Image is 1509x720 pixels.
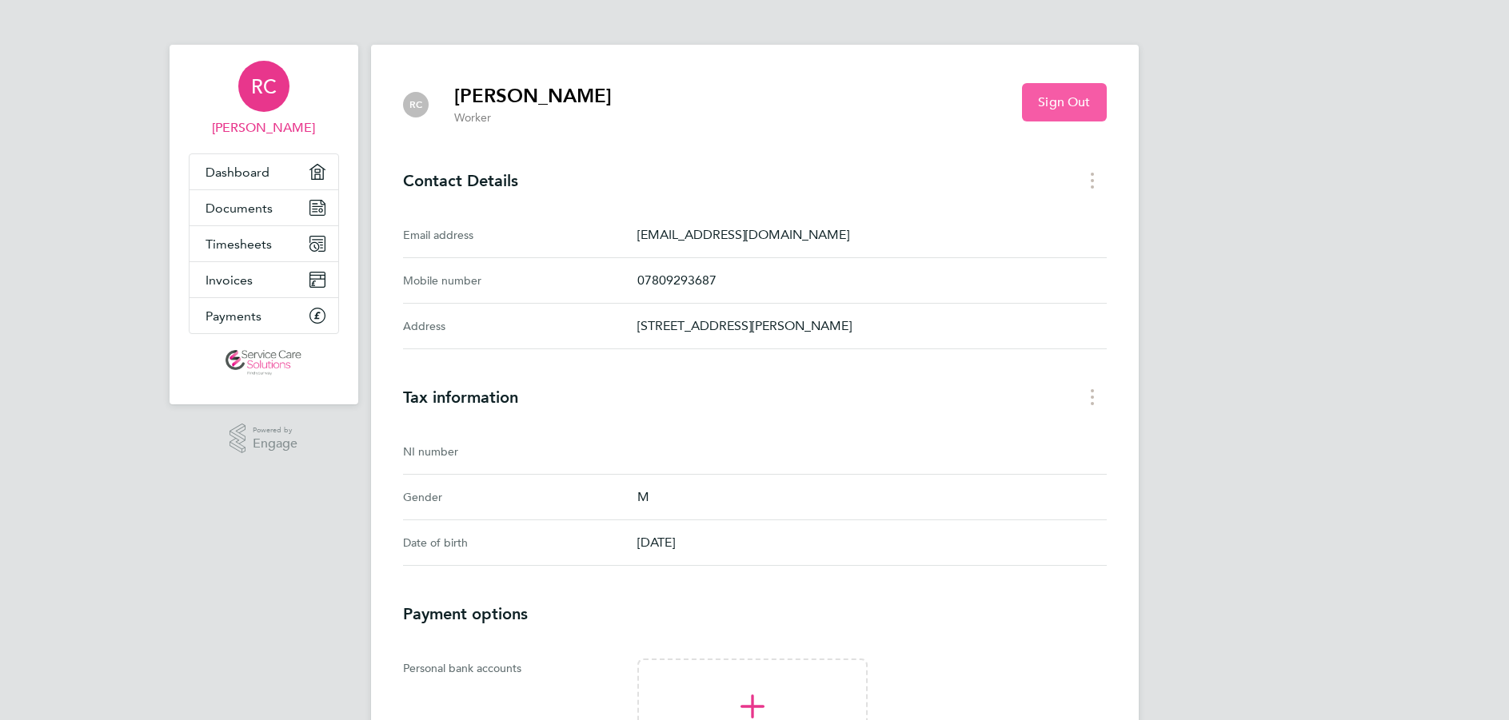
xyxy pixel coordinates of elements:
span: RC [409,99,422,110]
span: Sign Out [1038,94,1090,110]
a: Payments [190,298,338,333]
div: Email address [403,225,637,245]
nav: Main navigation [170,45,358,404]
div: NI number [403,442,637,461]
button: Sign Out [1022,83,1106,121]
img: servicecare-logo-retina.png [226,350,301,376]
p: [DATE] [637,533,1107,552]
span: Powered by [253,424,297,437]
span: Documents [206,201,273,216]
p: [EMAIL_ADDRESS][DOMAIN_NAME] [637,225,1107,245]
span: Dashboard [206,165,269,180]
a: Timesheets [190,226,338,261]
button: Contact Details menu [1078,168,1107,193]
span: RC [251,76,277,97]
p: 07809293687 [637,271,1107,290]
span: Invoices [206,272,253,288]
span: Rob Coyle [189,118,339,137]
h2: [PERSON_NAME] [454,83,612,109]
a: RC[PERSON_NAME] [189,61,339,137]
p: [STREET_ADDRESS][PERSON_NAME] [637,316,1107,336]
h3: Payment options [403,604,1107,623]
p: M [637,487,1107,507]
a: Go to home page [189,350,339,376]
span: Engage [253,437,297,451]
p: Worker [454,110,612,126]
a: Documents [190,190,338,225]
button: Tax information menu [1078,384,1107,409]
div: Rob Coyle [403,92,429,117]
h3: Contact Details [403,171,1107,190]
div: Address [403,316,637,336]
span: Payments [206,308,261,324]
span: Timesheets [206,237,272,252]
a: Invoices [190,262,338,297]
a: Powered byEngage [230,424,297,454]
div: Date of birth [403,533,637,552]
div: Mobile number [403,271,637,290]
a: Dashboard [190,154,338,189]
div: Gender [403,487,637,507]
h3: Tax information [403,388,1107,407]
